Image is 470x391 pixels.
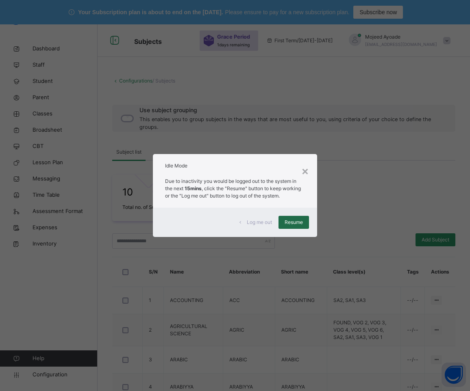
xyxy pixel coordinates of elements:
span: Log me out [247,219,272,226]
p: Due to inactivity you would be logged out to the system in the next , click the "Resume" button t... [165,178,305,200]
div: × [301,162,309,179]
strong: 15mins [185,185,202,191]
h2: Idle Mode [165,162,305,169]
span: Resume [285,219,303,226]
